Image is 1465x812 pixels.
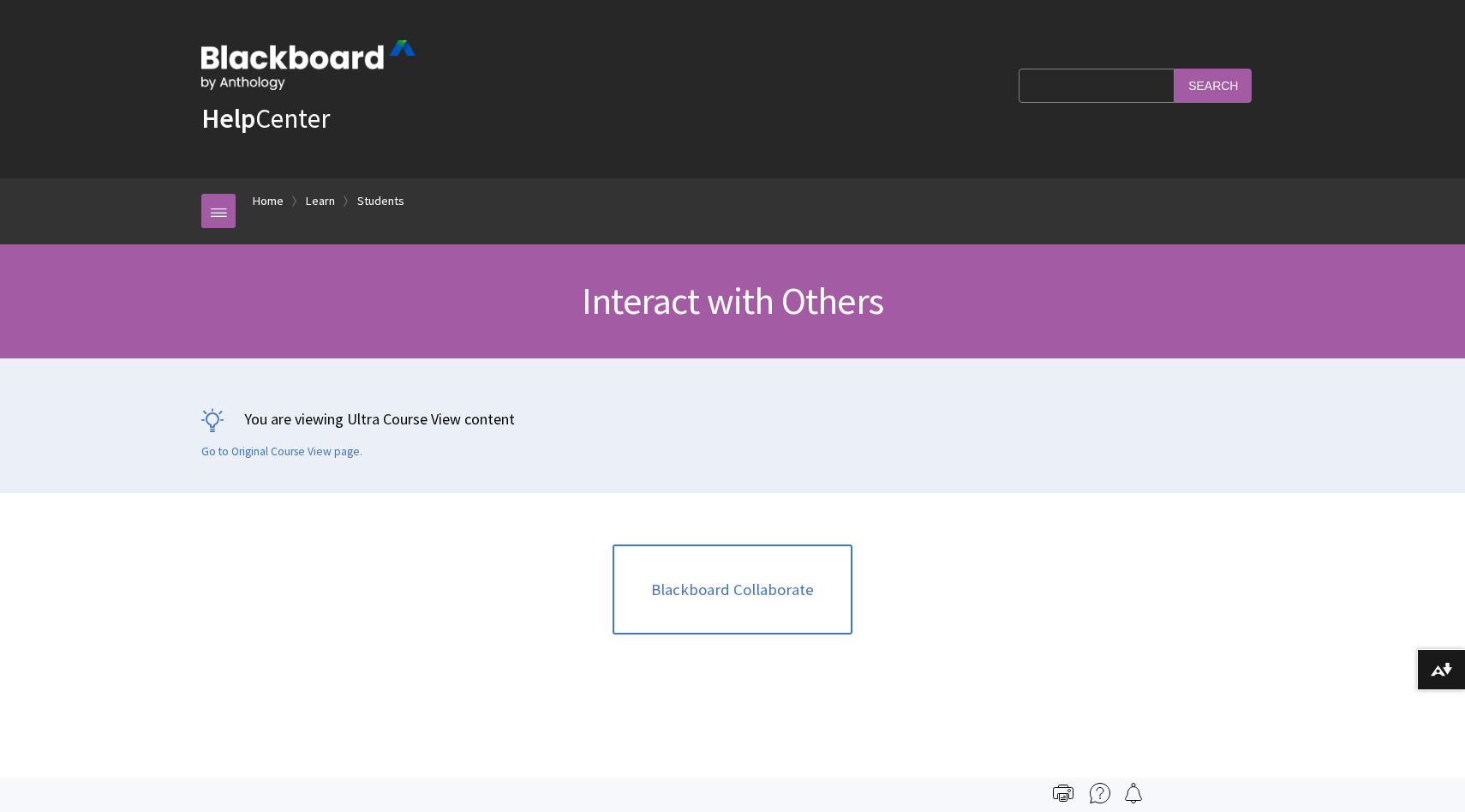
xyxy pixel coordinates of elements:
img: Blackboard by Anthology [201,40,416,90]
a: Learn [306,190,335,212]
a: Students [357,190,404,212]
img: Follow this page [1123,783,1144,803]
a: HelpCenter [201,101,330,135]
img: More help [1090,783,1110,803]
a: Blackboard Collaborate [613,544,852,635]
input: Search [1175,69,1252,102]
img: Print [1053,783,1073,803]
strong: Help [201,101,255,135]
a: Go to Original Course View page. [201,444,362,460]
p: You are viewing Ultra Course View content [201,408,1264,430]
span: Interact with Others [582,277,883,324]
a: Home [253,190,284,212]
